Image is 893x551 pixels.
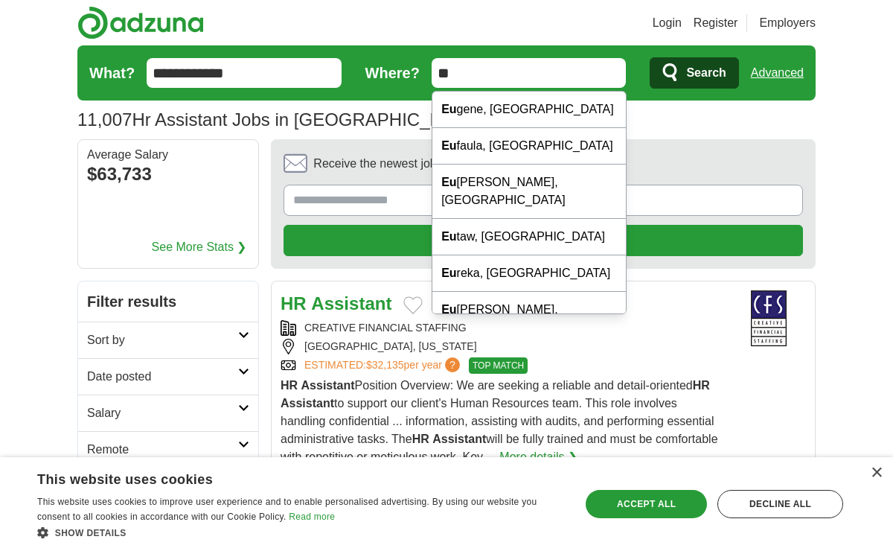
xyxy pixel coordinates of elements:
[301,379,355,392] strong: Assistant
[365,62,420,84] label: Where?
[78,395,258,431] a: Salary
[77,106,132,133] span: 11,007
[441,230,456,243] strong: Eu
[281,293,307,313] strong: HR
[87,161,249,188] div: $63,733
[499,448,577,466] a: More details ❯
[87,368,238,386] h2: Date posted
[89,62,135,84] label: What?
[289,512,335,522] a: Read more, opens a new window
[366,359,404,371] span: $32,135
[441,103,456,115] strong: Eu
[441,176,456,188] strong: Eu
[732,290,806,346] img: Creative Financial Staffing logo
[78,322,258,358] a: Sort by
[87,149,249,161] div: Average Salary
[281,293,391,313] a: HR Assistant
[432,92,626,128] div: gene, [GEOGRAPHIC_DATA]
[441,303,456,316] strong: Eu
[37,497,537,522] span: This website uses cookies to improve user experience and to enable personalised advertising. By u...
[87,441,238,459] h2: Remote
[686,58,726,88] span: Search
[693,379,710,392] strong: HR
[311,293,391,313] strong: Assistant
[152,238,247,256] a: See More Stats ❯
[751,58,804,88] a: Advanced
[432,219,626,255] div: taw, [GEOGRAPHIC_DATA]
[87,404,238,422] h2: Salary
[77,6,204,39] img: Adzuna logo
[78,281,258,322] h2: Filter results
[759,14,816,32] a: Employers
[432,433,486,445] strong: Assistant
[441,139,456,152] strong: Eu
[313,155,568,173] span: Receive the newest jobs for this search :
[469,357,528,374] span: TOP MATCH
[78,431,258,468] a: Remote
[77,109,480,130] h1: Hr Assistant Jobs in [GEOGRAPHIC_DATA]
[281,379,718,463] span: Position Overview: We are seeking a reliable and detail-oriented to support our client's Human Re...
[37,525,565,540] div: Show details
[403,296,423,314] button: Add to favorite jobs
[281,379,298,392] strong: HR
[55,528,127,538] span: Show details
[441,267,456,279] strong: Eu
[650,57,738,89] button: Search
[653,14,682,32] a: Login
[871,468,882,479] div: Close
[304,322,467,334] a: CREATIVE FINANCIAL STAFFING
[281,339,720,354] div: [GEOGRAPHIC_DATA], [US_STATE]
[445,357,460,372] span: ?
[37,466,528,488] div: This website uses cookies
[586,490,707,518] div: Accept all
[432,128,626,165] div: faula, [GEOGRAPHIC_DATA]
[281,397,334,410] strong: Assistant
[78,358,258,395] a: Date posted
[304,357,463,374] a: ESTIMATED:$32,135per year?
[412,433,429,445] strong: HR
[717,490,843,518] div: Decline all
[432,292,626,346] div: [PERSON_NAME], [GEOGRAPHIC_DATA]
[284,225,803,256] button: Create alert
[694,14,738,32] a: Register
[87,331,238,349] h2: Sort by
[432,165,626,219] div: [PERSON_NAME], [GEOGRAPHIC_DATA]
[432,255,626,292] div: reka, [GEOGRAPHIC_DATA]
